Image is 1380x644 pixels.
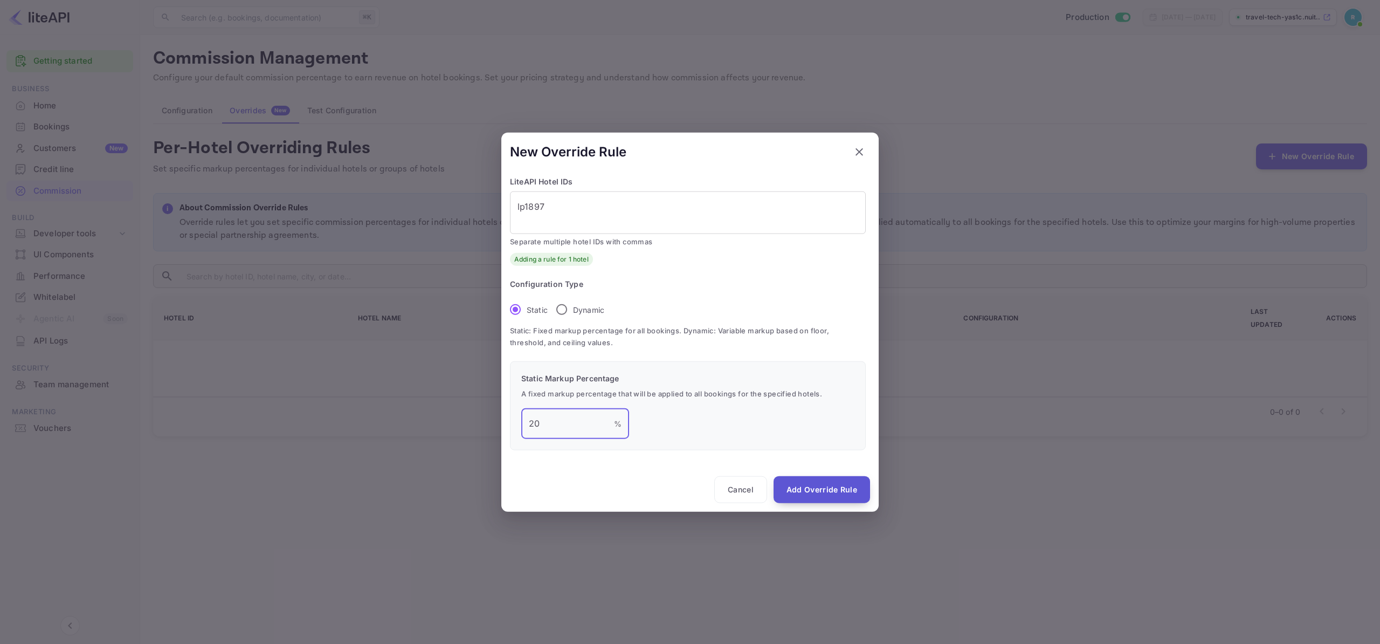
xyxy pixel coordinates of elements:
p: Dynamic [573,304,604,315]
span: A fixed markup percentage that will be applied to all bookings for the specified hotels. [521,388,854,400]
p: LiteAPI Hotel IDs [510,176,866,187]
p: % [614,418,622,429]
textarea: lp1897 [517,200,858,225]
span: Static: Fixed markup percentage for all bookings. Dynamic: Variable markup based on floor, thresh... [510,325,866,348]
input: 0 [521,408,614,439]
legend: Configuration Type [510,279,583,290]
h5: New Override Rule [510,143,626,161]
p: Static Markup Percentage [521,373,854,384]
span: Separate multiple hotel IDs with commas [510,236,866,248]
span: Adding a rule for 1 hotel [510,255,593,264]
span: Static [527,304,548,315]
button: Add Override Rule [774,476,870,503]
button: Cancel [714,476,767,503]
